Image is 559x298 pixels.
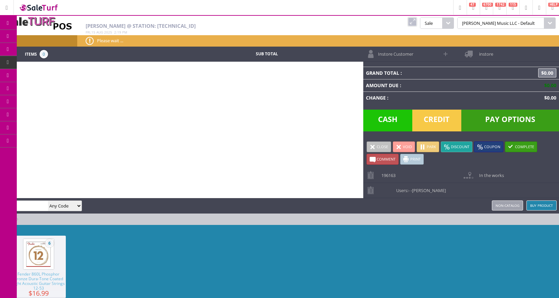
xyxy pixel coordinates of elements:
span: Instore Customer [375,47,413,57]
span: - [408,187,410,193]
td: Change : [363,92,485,104]
td: Amount Due : [363,79,485,92]
h2: [PERSON_NAME] @ Station: [TECHNICAL_ID] [86,23,365,29]
span: 0 [40,50,48,58]
a: Complete [505,141,537,152]
span: 2 [114,30,116,35]
span: Pay Options [461,110,559,131]
span: Items [25,50,37,57]
span: Credit [412,110,461,131]
a: Coupon [474,141,503,152]
td: Grand Total : [363,67,485,79]
span: 6 [45,239,54,247]
a: Non-catalog [492,200,523,211]
span: Cash [363,110,412,131]
a: Void [393,141,415,152]
span: instore [476,47,493,57]
span: Fender 860L Phosphor Bronze Dura-Tone Coated Light Acoustic Guitar Strings 12-53 [11,272,66,291]
span: 196163 [378,168,395,178]
span: Fri [86,30,90,35]
span: $16.99 [11,291,66,296]
span: Sale [420,17,442,29]
input: Search [3,201,48,211]
a: Close [367,141,391,152]
span: , : [86,30,127,35]
p: Please wait ... [86,37,551,44]
span: 15 [91,30,95,35]
span: 6700 [482,3,493,7]
span: In the works [476,168,504,178]
span: -[PERSON_NAME] [411,187,446,193]
a: Buy Product [526,200,557,211]
span: $0.00 [542,82,556,88]
td: Sub Total [218,50,316,58]
a: Park [417,141,439,152]
a: Print [400,154,424,165]
span: $0.00 [538,68,556,77]
a: Discount [441,141,472,152]
span: 1742 [495,3,506,7]
span: 19 [117,30,121,35]
span: Comment [377,157,395,162]
img: SaleTurf [19,3,59,12]
span: pm [122,30,127,35]
span: 47 [469,3,476,7]
span: Users: [393,183,446,193]
span: 115 [509,3,517,7]
span: [PERSON_NAME] Music LLC - Default [457,17,544,29]
span: Aug [96,30,103,35]
span: 2025 [104,30,112,35]
span: HELP [548,3,559,7]
span: $0.00 [542,95,556,101]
